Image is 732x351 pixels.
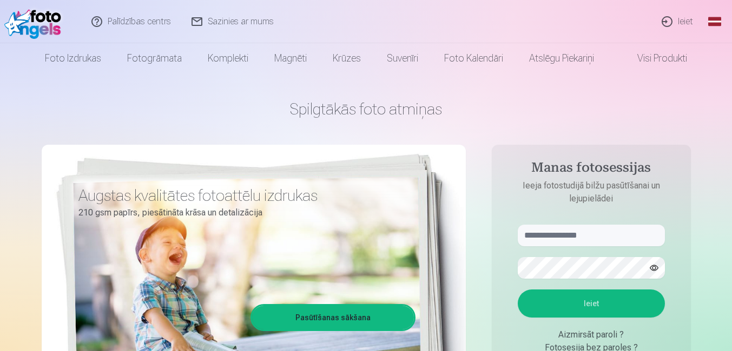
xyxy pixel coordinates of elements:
[78,186,407,205] h3: Augstas kvalitātes fotoattēlu izdrukas
[252,306,414,329] a: Pasūtīšanas sākšana
[78,205,407,220] p: 210 gsm papīrs, piesātināta krāsa un detalizācija
[320,43,374,73] a: Krūzes
[507,179,676,205] p: Ieeja fotostudijā bilžu pasūtīšanai un lejupielādei
[195,43,261,73] a: Komplekti
[507,160,676,179] h4: Manas fotosessijas
[518,328,665,341] div: Aizmirsāt paroli ?
[607,43,700,73] a: Visi produkti
[518,289,665,318] button: Ieiet
[374,43,431,73] a: Suvenīri
[32,43,114,73] a: Foto izdrukas
[42,99,691,119] h1: Spilgtākās foto atmiņas
[114,43,195,73] a: Fotogrāmata
[4,4,67,39] img: /fa1
[261,43,320,73] a: Magnēti
[431,43,516,73] a: Foto kalendāri
[516,43,607,73] a: Atslēgu piekariņi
